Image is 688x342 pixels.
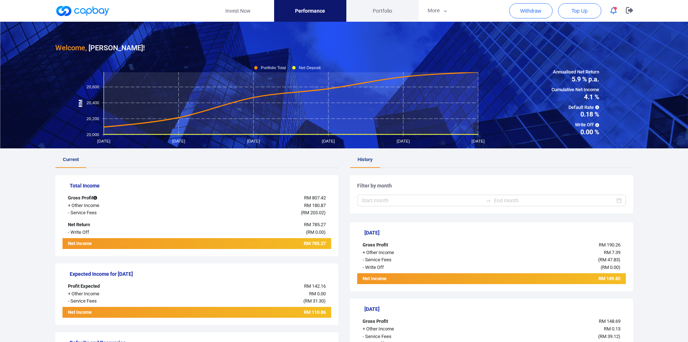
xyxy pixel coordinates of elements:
tspan: [DATE] [172,139,185,143]
span: History [358,157,373,162]
tspan: [DATE] [322,139,335,143]
div: ( ) [174,229,331,236]
span: RM 180.87 [304,203,326,208]
span: Welcome, [55,43,87,52]
span: 4.1 % [551,94,599,100]
span: RM 110.86 [304,309,326,315]
span: RM 142.16 [304,283,326,289]
tspan: [DATE] [97,139,110,143]
span: Portfolio [373,7,392,15]
span: RM 148.69 [599,318,620,324]
div: + Other Income [357,249,469,257]
tspan: [DATE] [247,139,260,143]
div: + Other Income [357,325,469,333]
span: RM 785.27 [304,222,326,227]
div: ( ) [469,256,626,264]
div: Net Income [62,309,174,318]
button: Top Up [558,3,601,18]
span: RM 149.82 [598,276,620,281]
tspan: [DATE] [471,139,484,143]
span: RM 47.83 [600,257,619,262]
div: Net Income [357,275,469,284]
div: ( ) [174,297,331,305]
tspan: 20,600 [86,85,99,89]
h5: Filter by month [357,182,626,189]
span: Current [63,157,79,162]
span: RM 31.30 [305,298,324,304]
span: Performance [295,7,325,15]
span: 0.00 % [551,129,599,135]
span: RM 0.00 [309,291,326,296]
div: - Service Fees [62,297,174,305]
span: RM 807.42 [304,195,326,200]
span: Annualised Net Return [551,68,599,76]
h5: Total Income [70,182,331,189]
div: - Service Fees [62,209,174,217]
span: RM 7.39 [604,250,620,255]
div: Gross Profit [357,241,469,249]
span: RM 0.00 [307,229,324,235]
tspan: 20,400 [86,101,99,105]
span: swap-right [485,198,491,203]
tspan: 20,000 [86,132,99,136]
div: - Write Off [357,264,469,271]
div: - Service Fees [357,333,469,341]
span: RM 0.00 [602,265,619,270]
div: ( ) [469,333,626,341]
h5: Expected Income for [DATE] [70,271,331,277]
div: Profit Expected [62,283,174,290]
h5: [DATE] [364,306,626,312]
span: RM 785.27 [304,241,326,246]
span: 5.9 % p.a. [551,76,599,83]
div: Gross Profit [62,194,174,202]
span: Cumulative Net Income [551,86,599,94]
div: + Other Income [62,202,174,210]
button: Withdraw [509,3,553,18]
tspan: [DATE] [397,139,410,143]
tspan: RM [78,100,83,107]
h3: [PERSON_NAME] ! [55,42,145,54]
span: RM 39.12 [600,334,619,339]
span: 0.18 % [551,111,599,118]
span: to [485,198,491,203]
tspan: Portfolio Total [261,66,286,70]
span: Top Up [571,7,587,14]
div: ( ) [174,209,331,217]
span: RM 0.13 [604,326,620,332]
div: + Other Income [62,290,174,298]
tspan: Net Deposit [299,66,321,70]
span: Write Off [551,121,599,129]
div: - Service Fees [357,256,469,264]
span: RM 190.26 [599,242,620,248]
input: Start month [362,197,483,204]
input: End month [494,197,615,204]
div: Net Return [62,221,174,229]
div: ( ) [469,264,626,271]
div: Net Income [62,240,174,249]
h5: [DATE] [364,229,626,236]
div: Gross Profit [357,318,469,325]
span: RM 203.02 [302,210,324,215]
div: - Write Off [62,229,174,236]
span: Default Rate [551,104,599,111]
tspan: 20,200 [86,117,99,121]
